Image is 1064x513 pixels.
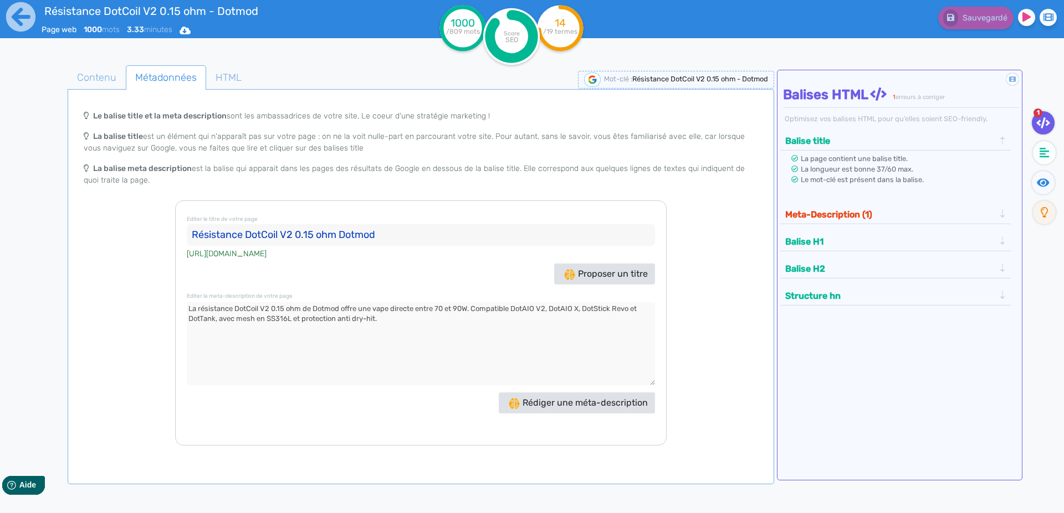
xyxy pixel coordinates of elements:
b: 3.33 [127,25,144,34]
button: Balise H1 [782,232,998,251]
tspan: /809 mots [446,28,480,35]
div: Structure hn [782,287,1010,305]
input: Le titre de votre contenu [187,224,655,246]
p: est la balise qui apparait dans les pages des résultats de Google en dessous de la balise title. ... [84,163,758,186]
span: 1 [893,94,896,101]
button: Structure hn [782,287,998,305]
span: Métadonnées [126,63,206,92]
p: est un élément qui n'apparaît pas sur votre page : on ne la voit nulle-part en parcourant votre s... [84,131,758,154]
b: La balise title [93,132,143,141]
div: Balise title [782,132,1010,150]
button: Rédiger une méta-description [499,392,655,413]
tspan: SEO [505,35,518,44]
cite: [URL][DOMAIN_NAME] [187,248,267,260]
span: Page web [42,25,76,34]
span: Aide [57,9,73,18]
span: Le mot-clé est présent dans la balise. [801,175,924,184]
span: Contenu [68,63,125,92]
b: 1000 [84,25,102,34]
span: 1 [1034,108,1042,117]
img: google-serp-logo.png [584,72,601,87]
span: HTML [207,63,250,92]
button: Balise H2 [782,260,998,278]
a: HTML [206,65,251,90]
p: sont les ambassadrices de votre site, Le coeur d'une stratégie marketing ! [84,110,758,122]
span: erreurs à corriger [896,94,945,101]
span: mots [84,25,120,34]
tspan: Score [504,30,520,37]
span: Sauvegardé [963,13,1007,23]
div: Balise H1 [782,232,1010,251]
div: Meta-Description (1) [782,205,1010,224]
span: Proposer un titre [564,268,648,279]
a: Métadonnées [126,65,206,90]
small: Editer le titre de votre page [187,216,258,222]
span: La longueur est bonne 37/60 max. [801,165,913,173]
div: Balise H2 [782,260,1010,278]
span: minutes [127,25,172,34]
tspan: 14 [555,17,566,29]
span: La page contient une balise title. [801,154,908,163]
a: Contenu [68,65,126,90]
button: Proposer un titre [554,263,655,284]
button: Balise title [782,132,998,150]
tspan: /19 termes [543,28,577,35]
button: Meta-Description (1) [782,205,998,224]
div: Optimisez vos balises HTML pour qu’elles soient SEO-friendly. [783,113,1020,124]
span: Résistance DotCoil V2 0.15 ohm - Dotmod [632,75,768,83]
button: Sauvegardé [938,7,1014,29]
span: Mot-clé : [604,75,632,83]
b: Le balise title et la meta description [93,111,227,121]
b: La balise meta description [93,164,192,173]
h4: Balises HTML [783,87,1020,103]
span: Rédiger une méta-description [509,397,648,408]
small: Editer la meta-description de votre page [187,293,293,299]
tspan: 1000 [451,17,475,29]
input: title [42,2,361,20]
